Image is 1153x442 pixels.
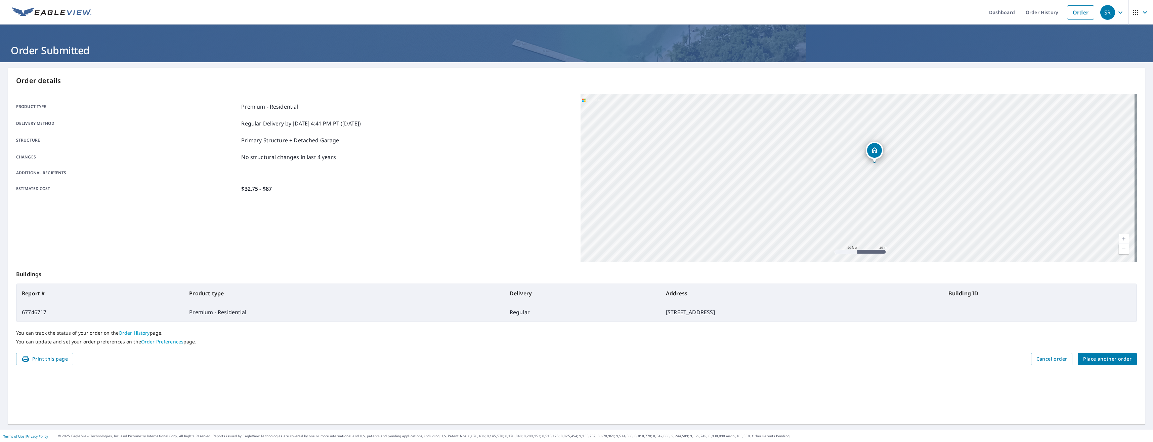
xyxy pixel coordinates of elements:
a: Current Level 19, Zoom In [1119,234,1129,244]
p: Buildings [16,262,1137,284]
th: Address [660,284,943,303]
p: Regular Delivery by [DATE] 4:41 PM PT ([DATE]) [241,119,361,127]
p: Structure [16,136,239,144]
p: Order details [16,76,1137,86]
button: Place another order [1078,353,1137,365]
th: Delivery [504,284,660,303]
p: | [3,434,48,438]
img: EV Logo [12,7,91,17]
p: Primary Structure + Detached Garage [241,136,339,144]
td: [STREET_ADDRESS] [660,303,943,322]
button: Print this page [16,353,73,365]
a: Order Preferences [141,338,183,345]
a: Order History [119,330,150,336]
th: Report # [16,284,184,303]
p: Changes [16,153,239,161]
p: Premium - Residential [241,103,298,111]
span: Print this page [22,355,68,363]
h1: Order Submitted [8,43,1145,57]
a: Terms of Use [3,434,24,439]
th: Product type [184,284,504,303]
p: Additional recipients [16,170,239,176]
th: Building ID [943,284,1137,303]
p: $32.75 - $87 [241,185,272,193]
span: Place another order [1083,355,1131,363]
p: © 2025 Eagle View Technologies, Inc. and Pictometry International Corp. All Rights Reserved. Repo... [58,434,1150,439]
td: Regular [504,303,660,322]
a: Order [1067,5,1094,20]
div: SR [1100,5,1115,20]
p: You can track the status of your order on the page. [16,330,1137,336]
td: 67746717 [16,303,184,322]
span: Cancel order [1036,355,1067,363]
p: Product type [16,103,239,111]
a: Privacy Policy [26,434,48,439]
td: Premium - Residential [184,303,504,322]
div: Dropped pin, building 1, Residential property, 9303 Broadlands Ln Nokesville, VA 20181 [866,142,883,162]
button: Cancel order [1031,353,1073,365]
p: You can update and set your order preferences on the page. [16,339,1137,345]
p: Delivery method [16,119,239,127]
a: Current Level 19, Zoom Out [1119,244,1129,254]
p: No structural changes in last 4 years [241,153,336,161]
p: Estimated cost [16,185,239,193]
